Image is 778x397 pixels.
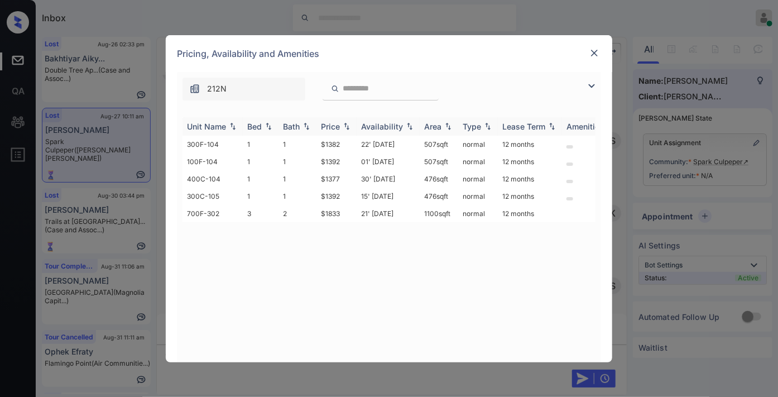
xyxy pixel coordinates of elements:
td: 507 sqft [420,153,458,170]
td: 12 months [498,170,562,188]
img: sorting [227,122,238,130]
img: sorting [301,122,312,130]
td: 476 sqft [420,170,458,188]
td: 1100 sqft [420,205,458,222]
td: normal [458,188,498,205]
td: 12 months [498,136,562,153]
td: 01' [DATE] [357,153,420,170]
td: $1382 [316,136,357,153]
td: 21' [DATE] [357,205,420,222]
td: $1377 [316,170,357,188]
td: 476 sqft [420,188,458,205]
td: 2 [278,205,316,222]
img: sorting [546,122,558,130]
div: Area [424,122,441,131]
td: 507 sqft [420,136,458,153]
td: 700F-302 [183,205,243,222]
td: 15' [DATE] [357,188,420,205]
td: normal [458,205,498,222]
img: icon-zuma [585,79,598,93]
td: $1392 [316,153,357,170]
div: Price [321,122,340,131]
div: Pricing, Availability and Amenities [166,35,612,72]
div: Bed [247,122,262,131]
td: 30' [DATE] [357,170,420,188]
td: 12 months [498,188,562,205]
div: Unit Name [187,122,226,131]
img: sorting [341,122,352,130]
td: 300C-105 [183,188,243,205]
div: Amenities [566,122,604,131]
img: sorting [404,122,415,130]
div: Lease Term [502,122,545,131]
div: Availability [361,122,403,131]
img: icon-zuma [331,84,339,94]
img: sorting [482,122,493,130]
img: sorting [263,122,274,130]
td: 300F-104 [183,136,243,153]
td: 12 months [498,153,562,170]
div: Bath [283,122,300,131]
td: 22' [DATE] [357,136,420,153]
img: close [589,47,600,59]
td: 12 months [498,205,562,222]
td: normal [458,136,498,153]
img: icon-zuma [189,83,200,94]
td: 3 [243,205,278,222]
td: 400C-104 [183,170,243,188]
td: 1 [243,170,278,188]
td: 100F-104 [183,153,243,170]
td: $1392 [316,188,357,205]
td: 1 [243,153,278,170]
img: sorting [443,122,454,130]
td: 1 [278,188,316,205]
td: 1 [243,188,278,205]
td: 1 [278,136,316,153]
td: normal [458,170,498,188]
div: Type [463,122,481,131]
td: 1 [278,170,316,188]
span: 212N [207,83,227,95]
td: normal [458,153,498,170]
td: 1 [243,136,278,153]
td: 1 [278,153,316,170]
td: $1833 [316,205,357,222]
